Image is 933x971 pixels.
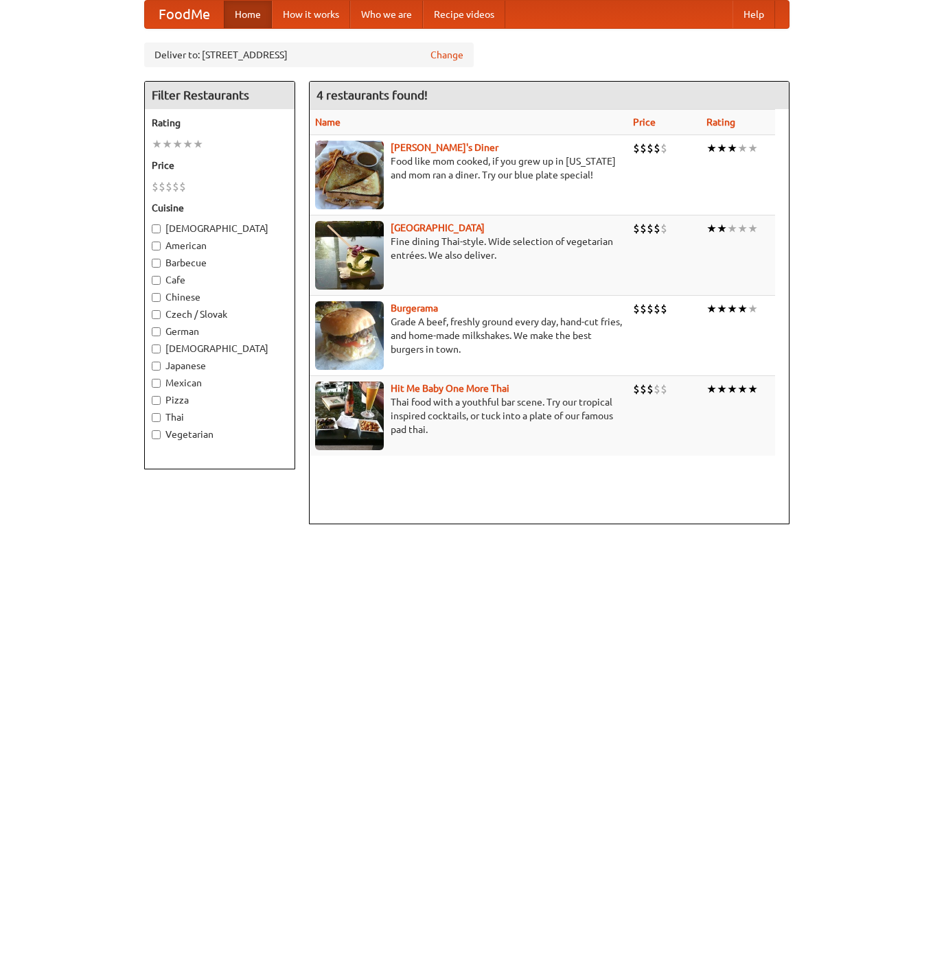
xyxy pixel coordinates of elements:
[152,430,161,439] input: Vegetarian
[654,382,660,397] li: $
[152,410,288,424] label: Thai
[152,242,161,250] input: American
[315,382,384,450] img: babythai.jpg
[316,89,428,102] ng-pluralize: 4 restaurants found!
[647,141,654,156] li: $
[633,117,656,128] a: Price
[315,315,623,356] p: Grade A beef, freshly ground every day, hand-cut fries, and home-made milkshakes. We make the bes...
[647,382,654,397] li: $
[152,276,161,285] input: Cafe
[748,382,758,397] li: ★
[706,221,717,236] li: ★
[152,179,159,194] li: $
[152,413,161,422] input: Thai
[727,221,737,236] li: ★
[633,301,640,316] li: $
[727,141,737,156] li: ★
[315,235,623,262] p: Fine dining Thai-style. Wide selection of vegetarian entrées. We also deliver.
[224,1,272,28] a: Home
[152,293,161,302] input: Chinese
[391,222,485,233] a: [GEOGRAPHIC_DATA]
[633,382,640,397] li: $
[152,256,288,270] label: Barbecue
[152,307,288,321] label: Czech / Slovak
[727,382,737,397] li: ★
[152,396,161,405] input: Pizza
[640,221,647,236] li: $
[737,141,748,156] li: ★
[272,1,350,28] a: How it works
[152,273,288,287] label: Cafe
[633,221,640,236] li: $
[152,310,161,319] input: Czech / Slovak
[152,359,288,373] label: Japanese
[660,301,667,316] li: $
[633,141,640,156] li: $
[152,116,288,130] h5: Rating
[315,117,341,128] a: Name
[152,222,288,235] label: [DEMOGRAPHIC_DATA]
[706,117,735,128] a: Rating
[660,141,667,156] li: $
[391,142,498,153] a: [PERSON_NAME]'s Diner
[152,201,288,215] h5: Cuisine
[179,179,186,194] li: $
[737,301,748,316] li: ★
[748,301,758,316] li: ★
[315,395,623,436] p: Thai food with a youthful bar scene. Try our tropical inspired cocktails, or tuck into a plate of...
[315,141,384,209] img: sallys.jpg
[152,137,162,152] li: ★
[152,224,161,233] input: [DEMOGRAPHIC_DATA]
[152,327,161,336] input: German
[391,303,438,314] a: Burgerama
[145,1,224,28] a: FoodMe
[152,159,288,172] h5: Price
[165,179,172,194] li: $
[391,383,509,394] a: Hit Me Baby One More Thai
[733,1,775,28] a: Help
[193,137,203,152] li: ★
[183,137,193,152] li: ★
[647,221,654,236] li: $
[717,301,727,316] li: ★
[660,382,667,397] li: $
[152,428,288,441] label: Vegetarian
[717,221,727,236] li: ★
[737,221,748,236] li: ★
[640,141,647,156] li: $
[423,1,505,28] a: Recipe videos
[640,382,647,397] li: $
[144,43,474,67] div: Deliver to: [STREET_ADDRESS]
[145,82,295,109] h4: Filter Restaurants
[172,179,179,194] li: $
[315,154,623,182] p: Food like mom cooked, if you grew up in [US_STATE] and mom ran a diner. Try our blue plate special!
[315,221,384,290] img: satay.jpg
[706,382,717,397] li: ★
[717,382,727,397] li: ★
[162,137,172,152] li: ★
[152,362,161,371] input: Japanese
[315,301,384,370] img: burgerama.jpg
[430,48,463,62] a: Change
[748,141,758,156] li: ★
[654,221,660,236] li: $
[159,179,165,194] li: $
[152,379,161,388] input: Mexican
[152,342,288,355] label: [DEMOGRAPHIC_DATA]
[152,393,288,407] label: Pizza
[717,141,727,156] li: ★
[350,1,423,28] a: Who we are
[654,301,660,316] li: $
[152,325,288,338] label: German
[706,301,717,316] li: ★
[172,137,183,152] li: ★
[647,301,654,316] li: $
[748,221,758,236] li: ★
[660,221,667,236] li: $
[152,290,288,304] label: Chinese
[152,239,288,253] label: American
